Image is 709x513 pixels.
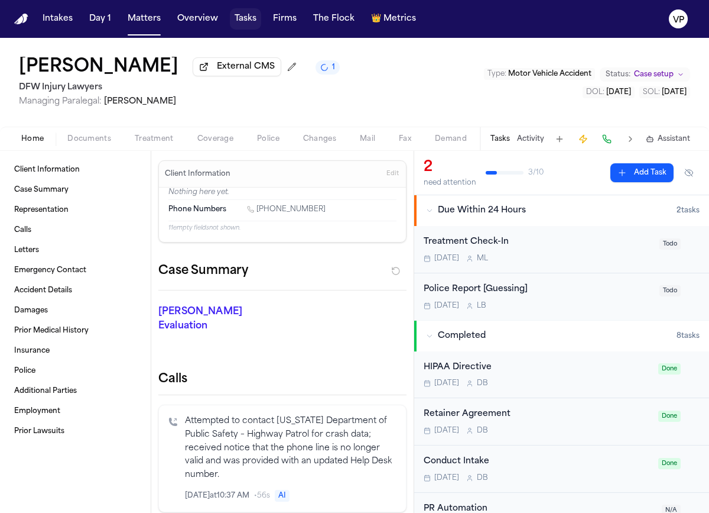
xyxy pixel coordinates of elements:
[610,163,674,182] button: Add Task
[9,422,141,441] a: Prior Lawsuits
[438,330,486,342] span: Completed
[424,158,476,177] div: 2
[14,205,69,215] span: Representation
[662,89,687,96] span: [DATE]
[9,321,141,340] a: Prior Medical History
[9,201,141,220] a: Representation
[14,165,80,175] span: Client Information
[399,134,411,144] span: Fax
[14,326,89,335] span: Prior Medical History
[424,361,651,375] div: HIPAA Directive
[600,67,690,82] button: Change status from Case setup
[14,185,69,195] span: Case Summary
[658,458,681,469] span: Done
[254,491,270,501] span: • 56s
[383,164,402,183] button: Edit
[586,89,604,96] span: DOL :
[135,134,174,144] span: Treatment
[414,195,709,226] button: Due Within 24 Hours2tasks
[230,8,261,30] button: Tasks
[477,426,488,435] span: D B
[414,273,709,320] div: Open task: Police Report [Guessing]
[275,490,290,502] span: AI
[9,241,141,260] a: Letters
[14,225,31,235] span: Calls
[123,8,165,30] button: Matters
[659,238,681,250] span: Todo
[673,16,684,24] text: VP
[435,134,467,144] span: Demand
[477,473,488,483] span: D B
[67,134,111,144] span: Documents
[658,134,690,144] span: Assistant
[517,134,544,144] button: Activity
[14,366,35,376] span: Police
[158,305,232,333] p: [PERSON_NAME] Evaluation
[583,86,635,98] button: Edit DOL: 2025-08-15
[424,455,651,469] div: Conduct Intake
[14,14,28,25] a: Home
[38,8,77,30] button: Intakes
[477,254,488,263] span: M L
[434,379,459,388] span: [DATE]
[168,205,226,214] span: Phone Numbers
[14,14,28,25] img: Finch Logo
[9,341,141,360] a: Insurance
[9,382,141,401] a: Additional Parties
[658,363,681,375] span: Done
[424,235,652,249] div: Treatment Check-In
[646,134,690,144] button: Assistant
[185,415,396,482] p: Attempted to contact [US_STATE] Department of Public Safety – Highway Patrol for crash data; rece...
[162,169,233,179] h3: Client Information
[257,134,279,144] span: Police
[643,89,660,96] span: SOL :
[197,134,233,144] span: Coverage
[158,262,248,280] h2: Case Summary
[247,205,326,214] a: Call 1 (972) 480-7011
[414,226,709,273] div: Open task: Treatment Check-In
[606,70,630,79] span: Status:
[9,402,141,421] a: Employment
[438,205,526,217] span: Due Within 24 Hours
[677,331,700,341] span: 8 task s
[14,406,60,416] span: Employment
[19,57,178,78] h1: [PERSON_NAME]
[193,57,281,76] button: External CMS
[14,346,50,356] span: Insurance
[490,134,510,144] button: Tasks
[424,408,651,421] div: Retainer Agreement
[84,8,116,30] button: Day 1
[634,70,674,79] span: Case setup
[508,70,591,78] span: Motor Vehicle Accident
[14,427,64,436] span: Prior Lawsuits
[477,301,486,311] span: L B
[308,8,359,30] a: The Flock
[658,411,681,422] span: Done
[19,97,102,106] span: Managing Paralegal:
[360,134,375,144] span: Mail
[434,473,459,483] span: [DATE]
[639,86,690,98] button: Edit SOL: 2027-08-15
[185,491,249,501] span: [DATE] at 10:37 AM
[424,283,652,296] div: Police Report [Guessing]
[268,8,301,30] button: Firms
[9,362,141,380] a: Police
[104,97,176,106] span: [PERSON_NAME]
[316,60,340,75] button: 1 active task
[9,261,141,280] a: Emergency Contact
[303,134,336,144] span: Changes
[9,180,141,199] a: Case Summary
[659,285,681,296] span: Todo
[551,131,568,147] button: Add Task
[434,254,459,263] span: [DATE]
[599,131,615,147] button: Make a Call
[414,321,709,351] button: Completed8tasks
[434,301,459,311] span: [DATE]
[332,63,335,72] span: 1
[414,446,709,493] div: Open task: Conduct Intake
